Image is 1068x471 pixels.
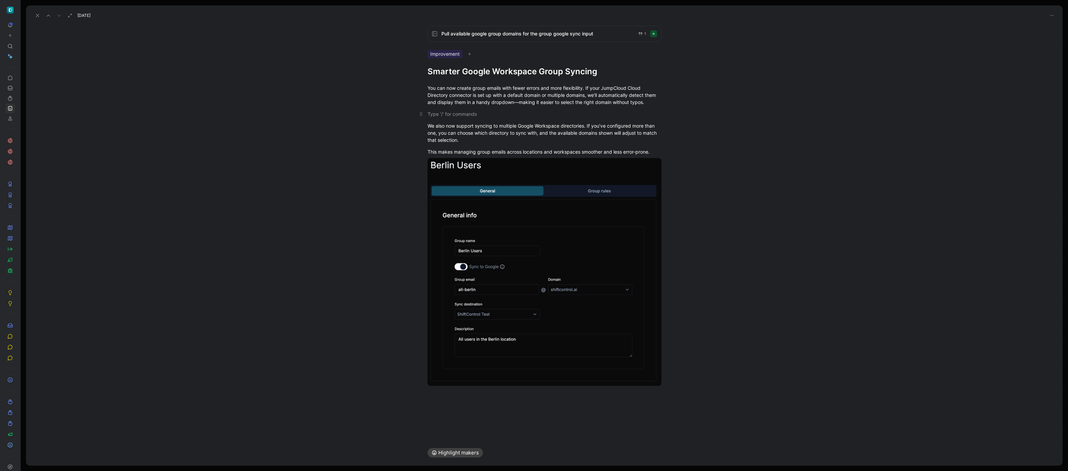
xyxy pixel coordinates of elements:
button: ShiftControl [5,5,15,15]
button: 1 [637,30,648,37]
div: Improvement [428,50,661,58]
img: image.png [428,158,661,386]
div: This makes managing group emails across locations and workspaces smoother and less error-prone. [428,148,661,155]
h1: Smarter Google Workspace Group Syncing [428,66,661,77]
span: 1 [644,32,646,36]
img: ShiftControl [7,7,14,14]
button: Highlight makers [428,448,483,457]
div: We also now support syncing to multiple Google Workspace directories. If you’ve configured more t... [428,122,661,143]
span: Pull available google group domains for the group google sync input [441,30,633,38]
div: Improvement [428,50,462,58]
div: You can now create group emails with fewer errors and more flexibility. If your JumpCloud Cloud D... [428,84,661,106]
span: [DATE] [77,13,91,18]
